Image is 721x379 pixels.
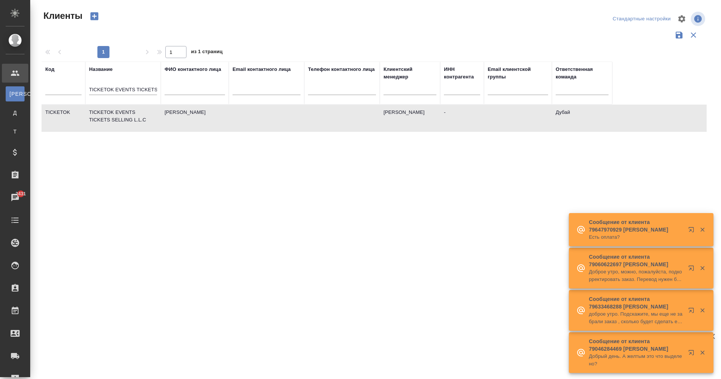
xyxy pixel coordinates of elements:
[673,10,691,28] span: Настроить таблицу
[9,109,21,117] span: Д
[684,345,702,363] button: Открыть в новой вкладке
[161,105,229,131] td: [PERSON_NAME]
[2,188,28,207] a: 2431
[9,90,21,98] span: [PERSON_NAME]
[684,222,702,240] button: Открыть в новой вкладке
[695,226,710,233] button: Закрыть
[233,66,291,73] div: Email контактного лица
[6,86,25,101] a: [PERSON_NAME]
[488,66,548,81] div: Email клиентской группы
[380,105,440,131] td: [PERSON_NAME]
[589,338,683,353] p: Сообщение от клиента 79046284469 [PERSON_NAME]
[89,66,112,73] div: Название
[589,295,683,310] p: Сообщение от клиента 79633468288 [PERSON_NAME]
[6,124,25,139] a: Т
[165,66,221,73] div: ФИО контактного лица
[695,265,710,272] button: Закрыть
[589,310,683,325] p: доброе утро. Подскажите, мы еще не забрали заказ , сколько будет сделать еще одну копию перевода?
[695,349,710,356] button: Закрыть
[308,66,375,73] div: Телефон контактного лица
[85,105,161,131] td: TICKETOK EVENTS TICKETS SELLING L.L.C
[686,28,701,42] button: Сбросить фильтры
[191,47,223,58] span: из 1 страниц
[589,268,683,283] p: Доброе утро, можно, пожалуйста, подкорректировать заказ. Перевод нужен будет паспорта, ID-карты и с
[589,218,683,233] p: Сообщение от клиента 79647970929 [PERSON_NAME]
[695,307,710,314] button: Закрыть
[42,105,85,131] td: TICKETOK
[440,105,484,131] td: -
[45,66,54,73] div: Код
[552,105,612,131] td: Дубай
[9,128,21,135] span: Т
[589,353,683,368] p: Добрый день. А желтым это что выделено?
[556,66,609,81] div: Ответственная команда
[672,28,686,42] button: Сохранить фильтры
[684,303,702,321] button: Открыть в новой вкладке
[444,66,480,81] div: ИНН контрагента
[691,12,707,26] span: Посмотреть информацию
[589,253,683,268] p: Сообщение от клиента 79060622697 [PERSON_NAME]
[11,190,30,198] span: 2431
[384,66,436,81] div: Клиентский менеджер
[684,261,702,279] button: Открыть в новой вкладке
[611,13,673,25] div: split button
[85,10,103,23] button: Создать
[6,105,25,120] a: Д
[42,10,82,22] span: Клиенты
[589,233,683,241] p: Есть оплата?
